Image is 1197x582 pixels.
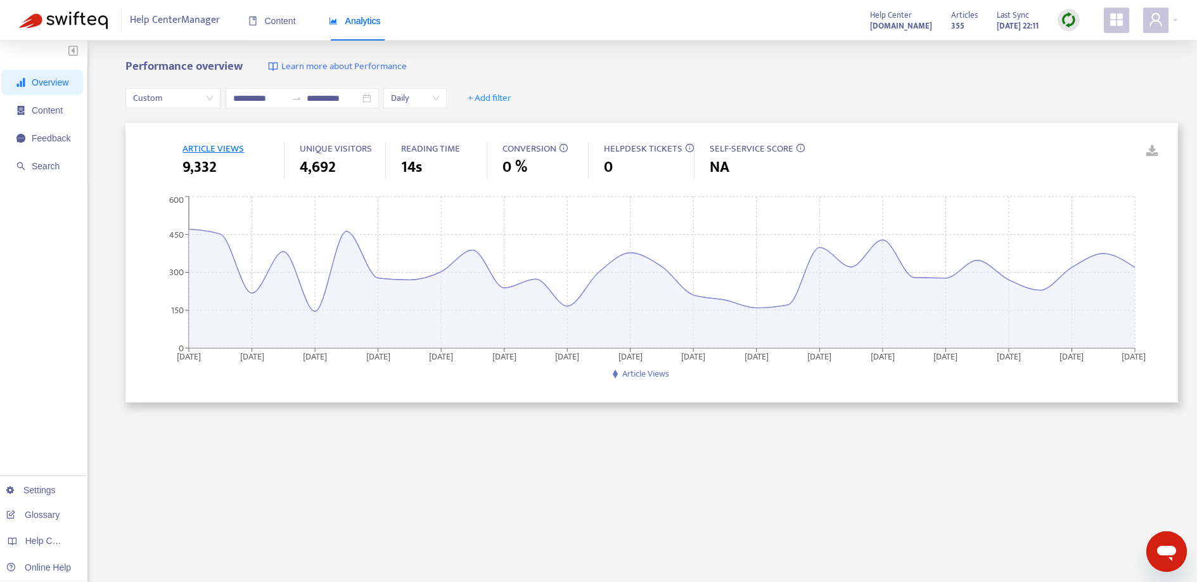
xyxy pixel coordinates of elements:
tspan: [DATE] [1122,349,1146,363]
a: Glossary [6,510,60,520]
tspan: [DATE] [618,349,643,363]
span: + Add filter [468,91,511,106]
tspan: [DATE] [682,349,706,363]
span: appstore [1109,12,1124,27]
span: Last Sync [997,8,1029,22]
span: Articles [951,8,978,22]
span: Learn more about Performance [281,60,407,74]
span: 0 % [502,156,527,179]
tspan: [DATE] [556,349,580,363]
a: Settings [6,485,56,495]
tspan: [DATE] [177,349,201,363]
span: signal [16,78,25,87]
span: 0 [604,156,613,179]
span: Feedback [32,133,70,143]
span: Custom [133,89,213,108]
tspan: 300 [169,265,184,280]
span: CONVERSION [502,141,556,157]
strong: [DOMAIN_NAME] [870,19,932,33]
span: Content [248,16,296,26]
tspan: 0 [179,340,184,355]
span: SELF-SERVICE SCORE [710,141,793,157]
span: Help Center [870,8,912,22]
span: UNIQUE VISITORS [300,141,372,157]
a: [DOMAIN_NAME] [870,18,932,33]
a: Learn more about Performance [268,60,407,74]
span: Analytics [329,16,381,26]
span: Article Views [622,366,669,381]
tspan: [DATE] [808,349,832,363]
span: HELPDESK TICKETS [604,141,682,157]
span: 4,692 [300,156,336,179]
span: search [16,162,25,171]
img: image-link [268,61,278,72]
strong: [DATE] 22:11 [997,19,1039,33]
span: book [248,16,257,25]
span: Daily [391,89,439,108]
span: Help Centers [25,536,77,546]
span: area-chart [329,16,338,25]
span: 14s [401,156,422,179]
tspan: 150 [171,303,184,318]
span: swap-right [291,93,302,103]
span: container [16,106,25,115]
tspan: [DATE] [934,349,958,363]
span: to [291,93,302,103]
tspan: [DATE] [240,349,264,363]
span: user [1148,12,1163,27]
tspan: [DATE] [304,349,328,363]
img: sync.dc5367851b00ba804db3.png [1061,12,1077,28]
tspan: [DATE] [366,349,390,363]
tspan: [DATE] [492,349,516,363]
a: Online Help [6,562,71,572]
tspan: [DATE] [1060,349,1084,363]
tspan: 450 [169,227,184,242]
b: Performance overview [125,56,243,76]
button: + Add filter [458,88,521,108]
span: Search [32,161,60,171]
strong: 355 [951,19,964,33]
span: ARTICLE VIEWS [182,141,244,157]
iframe: Button to launch messaging window [1146,531,1187,572]
tspan: [DATE] [997,349,1021,363]
tspan: [DATE] [871,349,895,363]
span: Overview [32,77,68,87]
span: Content [32,105,63,115]
img: Swifteq [19,11,108,29]
span: Help Center Manager [130,8,220,32]
tspan: [DATE] [430,349,454,363]
tspan: [DATE] [745,349,769,363]
span: 9,332 [182,156,217,179]
span: message [16,134,25,143]
tspan: 600 [169,193,184,207]
span: READING TIME [401,141,460,157]
span: NA [710,156,729,179]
